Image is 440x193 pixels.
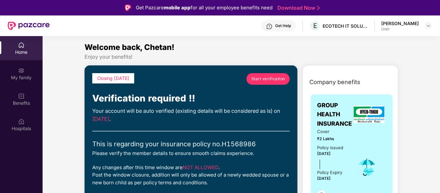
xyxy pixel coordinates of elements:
[183,164,219,170] span: NOT ALLOWED
[317,101,352,128] span: GROUP HEALTH INSURANCE
[92,116,109,122] span: [DATE]
[164,5,191,11] strong: mobile app
[317,136,347,142] span: ₹2 Lakhs
[18,67,25,74] img: svg+xml;base64,PHN2ZyB3aWR0aD0iMjAiIGhlaWdodD0iMjAiIHZpZXdCb3g9IjAgMCAyMCAyMCIgZmlsbD0ibm9uZSIgeG...
[251,76,285,82] span: Start verification
[85,43,175,52] span: Welcome back, Chetan!
[354,106,385,123] img: insurerLogo
[92,164,290,187] div: Any changes after this time window are . Post the window closure, addition will only be allowed o...
[246,73,290,85] a: Start verification
[136,4,273,12] div: Get Pazcare for all your employee benefits need
[317,5,320,11] img: Stroke
[18,42,25,48] img: svg+xml;base64,PHN2ZyBpZD0iSG9tZSIgeG1sbnM9Imh0dHA6Ly93d3cudzMub3JnLzIwMDAvc3ZnIiB3aWR0aD0iMjAiIG...
[277,5,318,11] a: Download Now
[356,157,377,178] img: icon
[317,128,347,135] span: Cover
[92,139,290,150] div: This is regarding your insurance policy no. H1568986
[313,22,317,30] span: E
[381,26,419,32] div: User
[125,5,131,11] img: Logo
[317,176,331,181] span: [DATE]
[317,151,331,156] span: [DATE]
[18,93,25,99] img: svg+xml;base64,PHN2ZyBpZD0iQmVuZWZpdHMiIHhtbG5zPSJodHRwOi8vd3d3LnczLm9yZy8yMDAwL3N2ZyIgd2lkdGg9Ij...
[426,23,431,28] img: svg+xml;base64,PHN2ZyBpZD0iRHJvcGRvd24tMzJ4MzIiIHhtbG5zPSJodHRwOi8vd3d3LnczLm9yZy8yMDAwL3N2ZyIgd2...
[85,53,398,60] div: Enjoy your benefits!
[92,107,290,123] div: Your account will be auto verified (existing details will be considered as is) on .
[381,20,419,26] div: [PERSON_NAME]
[92,150,290,157] div: Please verify the member details to ensure smooth claims experience.
[323,23,368,29] div: ECOTECH IT SOLUTIONS PRIVATE LIMITED
[92,91,290,105] div: Verification required !!
[317,169,342,176] div: Policy Expiry
[8,22,50,30] img: New Pazcare Logo
[97,75,129,81] span: Closing [DATE]
[18,118,25,125] img: svg+xml;base64,PHN2ZyBpZD0iSG9zcGl0YWxzIiB4bWxucz0iaHR0cDovL3d3dy53My5vcmcvMjAwMC9zdmciIHdpZHRoPS...
[266,23,273,30] img: svg+xml;base64,PHN2ZyBpZD0iSGVscC0zMngzMiIgeG1sbnM9Imh0dHA6Ly93d3cudzMub3JnLzIwMDAvc3ZnIiB3aWR0aD...
[309,78,360,87] span: Company benefits
[317,144,343,151] div: Policy issued
[275,23,291,28] div: Get Help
